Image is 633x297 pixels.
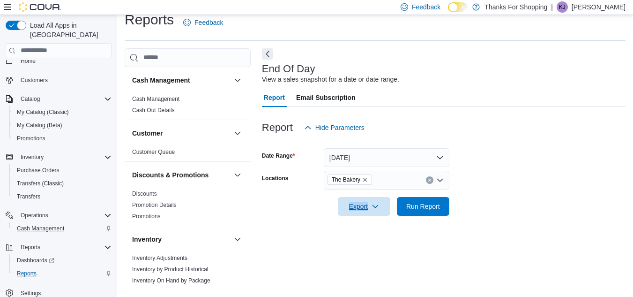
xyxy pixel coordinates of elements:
[21,153,44,161] span: Inventory
[194,18,223,27] span: Feedback
[132,107,175,114] a: Cash Out Details
[262,75,399,84] div: View a sales snapshot for a date or date range.
[13,268,40,279] a: Reports
[9,132,115,145] button: Promotions
[264,88,285,107] span: Report
[338,197,390,216] button: Export
[17,225,64,232] span: Cash Management
[9,267,115,280] button: Reports
[397,197,449,216] button: Run Report
[13,133,112,144] span: Promotions
[13,107,73,118] a: My Catalog (Classic)
[17,55,39,67] a: Home
[132,148,175,156] span: Customer Queue
[132,96,179,102] a: Cash Management
[132,170,209,180] h3: Discounts & Promotions
[262,152,295,160] label: Date Range
[296,88,356,107] span: Email Subscription
[132,201,177,209] span: Promotion Details
[17,93,112,105] span: Catalog
[132,213,161,220] a: Promotions
[232,75,243,86] button: Cash Management
[9,222,115,235] button: Cash Management
[132,266,209,273] span: Inventory by Product Historical
[13,178,112,189] span: Transfers (Classic)
[324,148,449,167] button: [DATE]
[19,2,61,12] img: Cova
[13,191,44,202] a: Transfers
[132,76,230,85] button: Cash Management
[2,54,115,68] button: Home
[132,129,163,138] h3: Customer
[13,178,67,189] a: Transfers (Classic)
[13,191,112,202] span: Transfers
[559,1,566,13] span: KJ
[17,210,52,221] button: Operations
[17,242,44,253] button: Reports
[572,1,626,13] p: [PERSON_NAME]
[13,255,112,266] span: Dashboards
[17,242,112,253] span: Reports
[2,241,115,254] button: Reports
[21,212,48,219] span: Operations
[21,289,41,297] span: Settings
[21,244,40,251] span: Reports
[179,13,227,32] a: Feedback
[17,152,47,163] button: Inventory
[132,76,190,85] h3: Cash Management
[232,169,243,181] button: Discounts & Promotions
[132,190,157,197] a: Discounts
[13,223,112,234] span: Cash Management
[9,106,115,119] button: My Catalog (Classic)
[132,107,175,114] span: Cash Out Details
[328,175,372,185] span: The Bakery
[13,268,112,279] span: Reports
[125,10,174,29] h1: Reports
[362,177,368,183] button: Remove The Bakery from selection in this group
[132,202,177,208] a: Promotion Details
[412,2,440,12] span: Feedback
[17,210,112,221] span: Operations
[13,165,63,176] a: Purchase Orders
[132,149,175,155] a: Customer Queue
[557,1,568,13] div: Khari Jones-Morrissette
[232,234,243,245] button: Inventory
[13,255,58,266] a: Dashboards
[551,1,553,13] p: |
[132,129,230,138] button: Customer
[17,152,112,163] span: Inventory
[17,180,64,187] span: Transfers (Classic)
[2,209,115,222] button: Operations
[132,289,208,295] a: Inventory On Hand by Product
[406,202,440,211] span: Run Report
[13,120,66,131] a: My Catalog (Beta)
[17,135,45,142] span: Promotions
[132,255,187,261] a: Inventory Adjustments
[132,266,209,273] a: Inventory by Product Historical
[262,122,293,133] h3: Report
[262,175,289,182] label: Locations
[125,188,251,226] div: Discounts & Promotions
[13,223,68,234] a: Cash Management
[17,55,112,67] span: Home
[426,176,433,184] button: Clear input
[262,63,315,75] h3: End Of Day
[132,213,161,220] span: Promotions
[2,73,115,87] button: Customers
[9,177,115,190] button: Transfers (Classic)
[17,93,44,105] button: Catalog
[132,277,210,284] a: Inventory On Hand by Package
[26,21,112,39] span: Load All Apps in [GEOGRAPHIC_DATA]
[132,170,230,180] button: Discounts & Promotions
[13,165,112,176] span: Purchase Orders
[343,197,385,216] span: Export
[17,108,69,116] span: My Catalog (Classic)
[9,190,115,203] button: Transfers
[315,123,365,132] span: Hide Parameters
[332,175,360,184] span: The Bakery
[132,254,187,262] span: Inventory Adjustments
[13,133,49,144] a: Promotions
